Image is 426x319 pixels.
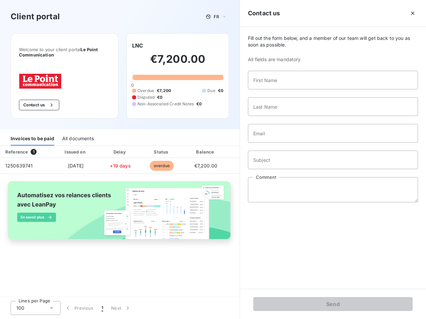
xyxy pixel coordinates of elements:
button: Next [107,301,135,315]
span: 1 [31,149,37,155]
div: Balance [184,149,227,155]
h6: LNC [132,42,143,50]
span: Disputed [137,94,154,100]
input: placeholder [248,71,418,89]
span: Non-Associated Credit Notes [137,101,194,107]
span: 1 [102,305,103,311]
input: placeholder [248,124,418,143]
div: All documents [62,132,94,146]
button: Contact us [19,100,59,110]
span: All fields are mandatory [248,56,418,63]
span: 0 [131,82,134,88]
span: €0 [157,94,162,100]
input: placeholder [248,151,418,169]
span: overdue [150,161,174,171]
span: 1250639741 [5,163,33,168]
input: placeholder [248,97,418,116]
span: Le Point Communication [19,47,98,57]
button: 1 [98,301,107,315]
button: Previous [61,301,98,315]
h3: Client portal [11,11,60,23]
span: 100 [16,305,24,311]
span: €0 [218,88,223,94]
h5: Contact us [248,9,280,18]
span: €0 [196,101,202,107]
div: Reference [5,149,28,155]
h2: €7,200.00 [132,53,223,72]
span: €7,200.00 [194,163,217,168]
div: Invoices to be paid [11,132,54,146]
div: Delay [102,149,139,155]
img: banner [3,178,237,249]
div: PDF [230,149,264,155]
span: +19 days [110,163,130,168]
span: Due [207,88,215,94]
span: Fill out the form below, and a member of our team will get back to you as soon as possible. [248,35,418,48]
div: Issued on [53,149,99,155]
span: [DATE] [68,163,84,168]
span: Welcome to your client portal [19,47,110,57]
span: FR [214,14,219,19]
button: Send [253,297,413,311]
div: Status [142,149,181,155]
img: Company logo [19,73,62,89]
span: Overdue [137,88,154,94]
span: €7,200 [157,88,171,94]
